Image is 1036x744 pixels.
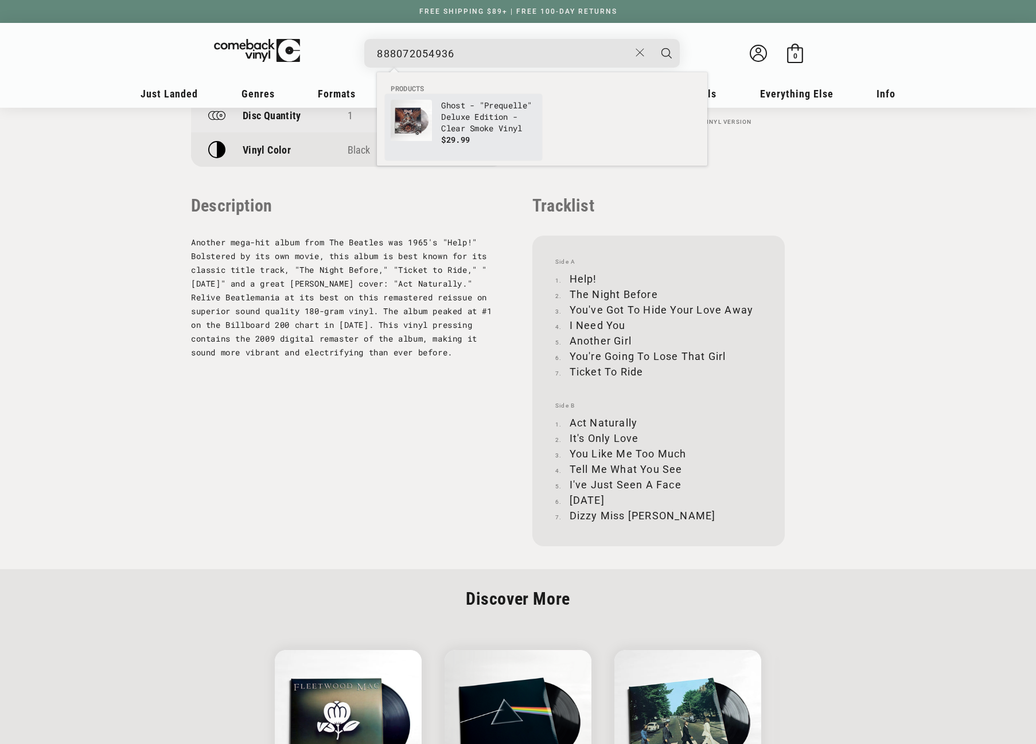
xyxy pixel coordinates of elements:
span: 0 [793,52,797,60]
li: I've Just Seen A Face [555,477,762,492]
button: Search [652,39,681,68]
li: Tell Me What You See [555,461,762,477]
p: Disc Quantity [243,109,301,122]
span: Side B [555,402,762,409]
li: Ticket To Ride [555,364,762,379]
li: I Need You [555,318,762,333]
li: Act Naturally [555,415,762,430]
span: Genres [242,88,275,100]
p: Description [191,195,504,216]
a: Ghost - "Prequelle" Deluxe Edition - Clear Smoke Vinyl Ghost - "Prequelle" Deluxe Edition - Clear... [391,100,536,155]
p: Tracklist [532,195,785,216]
input: When autocomplete results are available use up and down arrows to review and enter to select [377,42,630,65]
span: Black [348,144,371,156]
span: Just Landed [141,88,198,100]
p: Another mega-hit album from The Beatles was 1965's "Help!" Bolstered by its own movie, this album... [191,236,504,359]
li: products: Ghost - "Prequelle" Deluxe Edition - Clear Smoke Vinyl [385,94,542,160]
li: You're Going To Lose That Girl [555,348,762,364]
a: FREE SHIPPING $89+ | FREE 100-DAY RETURNS [408,7,629,15]
li: Dizzy Miss [PERSON_NAME] [555,508,762,523]
li: You Like Me Too Much [555,446,762,461]
li: [DATE] [555,492,762,508]
span: $29.99 [441,134,470,145]
span: Everything Else [760,88,834,100]
button: Close [630,40,651,65]
li: Help! [555,271,762,287]
div: Products [377,72,707,166]
span: Formats [318,88,356,100]
li: You've Got To Hide Your Love Away [555,302,762,318]
span: Info [877,88,895,100]
li: Products [385,84,699,94]
p: Vinyl Color [243,144,291,156]
span: 1 [348,109,353,122]
span: Side A [555,259,762,265]
li: The Night Before [555,287,762,302]
li: It's Only Love [555,430,762,446]
li: Another Girl [555,333,762,348]
p: Ghost - "Prequelle" Deluxe Edition - Clear Smoke Vinyl [441,100,536,134]
div: Search [364,39,680,68]
img: Ghost - "Prequelle" Deluxe Edition - Clear Smoke Vinyl [391,100,432,141]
